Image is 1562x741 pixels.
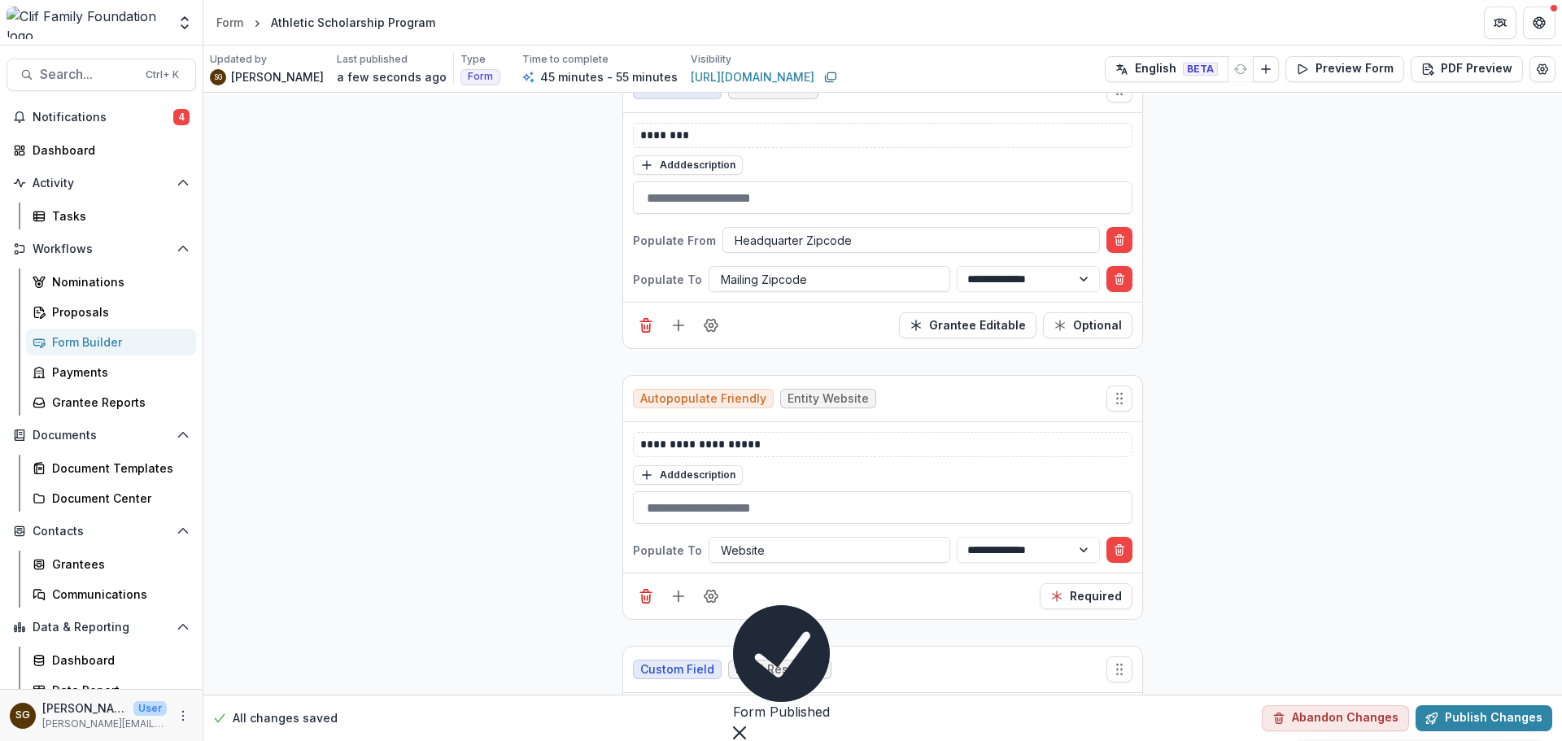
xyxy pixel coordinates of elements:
div: Grantee Reports [52,394,183,411]
a: Data Report [26,677,196,704]
button: Move field [1106,656,1132,682]
button: Publish Changes [1416,705,1552,731]
div: Form Builder [52,333,183,351]
div: Tasks [52,207,183,224]
span: Autopopulate Friendly [640,392,766,406]
span: Documents [33,429,170,442]
div: Payments [52,364,183,381]
span: Data & Reporting [33,621,170,634]
div: Communications [52,586,183,603]
div: Proposals [52,303,183,320]
button: Required [1043,312,1132,338]
p: All changes saved [233,710,338,727]
button: Search... [7,59,196,91]
button: Required [1040,583,1132,609]
div: Document Templates [52,460,183,477]
button: Open Activity [7,170,196,196]
a: Dashboard [7,137,196,163]
button: Open Workflows [7,236,196,262]
button: Open Data & Reporting [7,614,196,640]
button: PDF Preview [1411,56,1523,82]
span: Entity Website [788,392,869,406]
span: Activity [33,177,170,190]
button: Adddescription [633,465,743,485]
p: [PERSON_NAME] [42,700,127,717]
button: Get Help [1523,7,1555,39]
button: Abandon Changes [1262,705,1409,731]
button: Delete field [633,312,659,338]
span: 4 [173,109,190,125]
p: [PERSON_NAME][EMAIL_ADDRESS][DOMAIN_NAME] [42,717,167,731]
div: Grantees [52,556,183,573]
p: User [133,701,167,716]
div: Dashboard [52,652,183,669]
button: Read Only Toggle [899,312,1036,338]
p: 45 minutes - 55 minutes [540,68,678,85]
a: Payments [26,359,196,386]
a: Tasks [26,203,196,229]
a: Proposals [26,299,196,325]
button: Copy link [821,68,840,87]
span: Custom Field [640,663,714,677]
div: Data Report [52,682,183,699]
p: Last published [337,52,408,67]
button: Partners [1484,7,1516,39]
p: Time to complete [522,52,609,67]
a: Communications [26,581,196,608]
a: Nominations [26,268,196,295]
button: More [173,706,193,726]
button: Add Language [1253,56,1279,82]
button: Adddescription [633,155,743,175]
button: Delete field [633,583,659,609]
p: Populate From [633,232,716,249]
div: Sarah Grady [15,710,30,721]
div: Nominations [52,273,183,290]
div: Document Center [52,490,183,507]
img: Clif Family Foundation logo [7,7,167,39]
button: Open entity switcher [173,7,196,39]
div: Dashboard [33,142,183,159]
a: Document Templates [26,455,196,482]
a: Grantees [26,551,196,578]
button: Move field [1106,386,1132,412]
nav: breadcrumb [210,11,442,34]
a: Dashboard [26,647,196,673]
a: Form [210,11,250,34]
span: Multi Response [735,663,824,677]
div: Form [216,14,243,31]
button: Open Documents [7,422,196,448]
p: Populate To [633,271,702,288]
p: [PERSON_NAME] [231,68,324,85]
div: Ctrl + K [142,66,182,84]
a: Document Center [26,485,196,512]
a: [URL][DOMAIN_NAME] [691,68,814,85]
button: Add field [665,583,692,609]
button: Notifications4 [7,104,196,130]
p: Type [460,52,486,67]
button: Delete condition [1106,227,1132,253]
a: Grantee Reports [26,389,196,416]
p: Updated by [210,52,267,67]
p: Populate To [633,542,702,559]
span: Workflows [33,242,170,256]
div: Sarah Grady [214,74,223,81]
span: Contacts [33,525,170,538]
button: Delete condition [1106,537,1132,563]
button: Preview Form [1285,56,1404,82]
div: Athletic Scholarship Program [271,14,435,31]
button: Delete condition [1106,266,1132,292]
button: Open Contacts [7,518,196,544]
button: Field Settings [698,583,724,609]
button: Field Settings [698,312,724,338]
span: Form [468,71,493,82]
button: Edit Form Settings [1529,56,1555,82]
button: English BETA [1105,56,1228,82]
p: Visibility [691,52,731,67]
a: Form Builder [26,329,196,355]
button: Add field [665,312,692,338]
span: Notifications [33,111,173,124]
button: Refresh Translation [1228,56,1254,82]
p: a few seconds ago [337,68,447,85]
span: Search... [40,67,136,82]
